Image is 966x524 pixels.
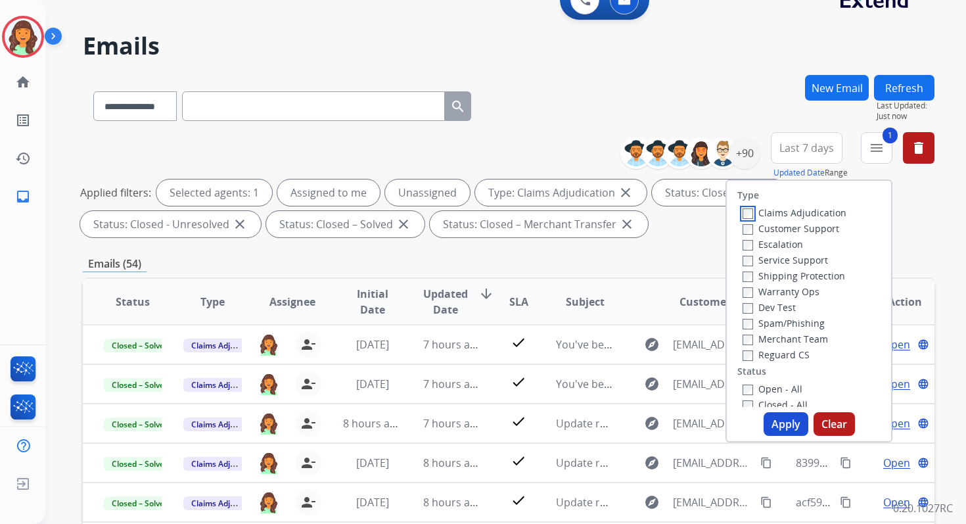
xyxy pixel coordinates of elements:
[760,457,772,469] mat-icon: content_copy
[556,337,963,352] span: You've been assigned a new service order: 8881dcf5-19a9-40bf-a739-c1ba8c03f035
[511,492,526,508] mat-icon: check
[356,337,389,352] span: [DATE]
[874,75,934,101] button: Refresh
[511,453,526,469] mat-icon: check
[743,303,753,314] input: Dev Test
[743,224,753,235] input: Customer Support
[644,494,660,510] mat-icon: explore
[805,75,869,101] button: New Email
[917,496,929,508] mat-icon: language
[183,339,273,352] span: Claims Adjudication
[743,238,803,250] label: Escalation
[743,350,753,361] input: Reguard CS
[566,294,605,310] span: Subject
[679,294,731,310] span: Customer
[743,301,796,314] label: Dev Test
[258,373,279,395] img: agent-avatar
[743,398,808,411] label: Closed - All
[116,294,150,310] span: Status
[183,496,273,510] span: Claims Adjudication
[840,496,852,508] mat-icon: content_copy
[917,457,929,469] mat-icon: language
[743,333,828,345] label: Merchant Team
[743,254,828,266] label: Service Support
[743,335,753,345] input: Merchant Team
[396,216,411,232] mat-icon: close
[883,128,898,143] span: 1
[183,417,273,431] span: Claims Adjudication
[883,455,910,471] span: Open
[423,286,468,318] span: Updated Date
[773,168,825,178] button: Updated Date
[883,416,910,431] span: Open
[673,376,753,392] span: [EMAIL_ADDRESS][DOMAIN_NAME]
[779,145,834,151] span: Last 7 days
[773,167,848,178] span: Range
[277,179,380,206] div: Assigned to me
[15,112,31,128] mat-icon: list_alt
[673,494,753,510] span: [EMAIL_ADDRESS][DOMAIN_NAME]
[743,317,825,329] label: Spam/Phishing
[644,337,660,352] mat-icon: explore
[430,211,648,237] div: Status: Closed – Merchant Transfer
[652,179,787,206] div: Status: Closed - All
[743,240,753,250] input: Escalation
[673,416,753,431] span: [EMAIL_ADDRESS][DOMAIN_NAME]
[356,377,389,391] span: [DATE]
[743,287,753,298] input: Warranty Ops
[266,211,425,237] div: Status: Closed – Solved
[743,270,845,282] label: Shipping Protection
[83,256,147,272] p: Emails (54)
[356,495,389,510] span: [DATE]
[300,376,316,392] mat-icon: person_remove
[509,294,528,310] span: SLA
[917,378,929,390] mat-icon: language
[729,137,760,169] div: +90
[156,179,272,206] div: Selected agents: 1
[869,140,885,156] mat-icon: menu
[104,496,177,510] span: Closed – Solved
[743,256,753,266] input: Service Support
[644,376,660,392] mat-icon: explore
[743,208,753,219] input: Claims Adjudication
[511,374,526,390] mat-icon: check
[423,377,482,391] span: 7 hours ago
[423,416,482,431] span: 7 hours ago
[877,101,934,111] span: Last Updated:
[917,339,929,350] mat-icon: language
[743,319,753,329] input: Spam/Phishing
[511,335,526,350] mat-icon: check
[644,416,660,431] mat-icon: explore
[450,99,466,114] mat-icon: search
[80,211,261,237] div: Status: Closed - Unresolved
[423,495,482,510] span: 8 hours ago
[883,494,910,510] span: Open
[104,339,177,352] span: Closed – Solved
[840,457,852,469] mat-icon: content_copy
[743,222,839,235] label: Customer Support
[356,456,389,470] span: [DATE]
[300,455,316,471] mat-icon: person_remove
[104,457,177,471] span: Closed – Solved
[232,216,248,232] mat-icon: close
[300,494,316,510] mat-icon: person_remove
[619,216,635,232] mat-icon: close
[743,385,753,395] input: Open - All
[200,294,225,310] span: Type
[861,132,892,164] button: 1
[258,333,279,356] img: agent-avatar
[814,412,855,436] button: Clear
[385,179,470,206] div: Unassigned
[743,206,846,219] label: Claims Adjudication
[343,416,402,431] span: 8 hours ago
[80,185,151,201] p: Applied filters:
[478,286,494,302] mat-icon: arrow_downward
[764,412,808,436] button: Apply
[269,294,315,310] span: Assignee
[104,378,177,392] span: Closed – Solved
[15,151,31,166] mat-icon: history
[911,140,927,156] mat-icon: delete
[183,378,273,392] span: Claims Adjudication
[883,376,910,392] span: Open
[258,491,279,513] img: agent-avatar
